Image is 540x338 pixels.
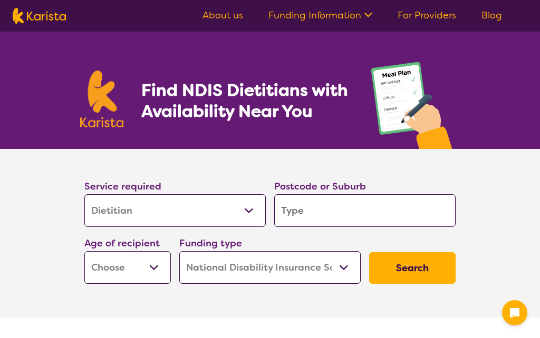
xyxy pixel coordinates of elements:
[268,9,372,22] a: Funding Information
[141,79,350,122] h1: Find NDIS Dietitians with Availability Near You
[13,8,66,24] img: Karista logo
[369,252,456,284] button: Search
[274,194,456,227] input: Type
[274,180,366,193] label: Postcode or Suburb
[80,71,123,127] img: Karista logo
[84,237,160,250] label: Age of recipient
[84,180,161,193] label: Service required
[481,9,502,22] a: Blog
[179,237,242,250] label: Funding type
[202,9,243,22] a: About us
[368,57,460,149] img: dietitian
[398,9,456,22] a: For Providers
